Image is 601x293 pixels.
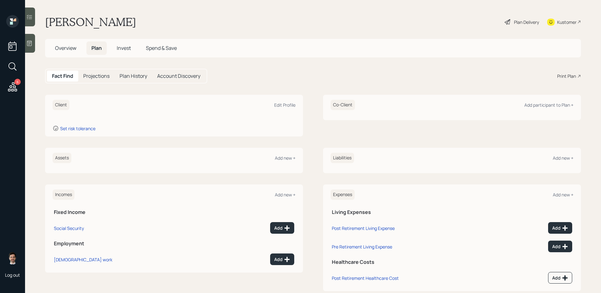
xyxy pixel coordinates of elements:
[552,225,568,231] div: Add
[54,257,112,263] div: [DEMOGRAPHIC_DATA] work
[553,155,573,161] div: Add new +
[553,192,573,198] div: Add new +
[117,45,131,51] span: Invest
[270,253,294,265] button: Add
[332,225,395,231] div: Post Retirement Living Expense
[55,45,76,51] span: Overview
[548,272,572,284] button: Add
[53,153,71,163] h6: Assets
[514,19,539,25] div: Plan Delivery
[91,45,102,51] span: Plan
[332,275,399,281] div: Post Retirement Healthcare Cost
[146,45,177,51] span: Spend & Save
[524,102,573,108] div: Add participant to Plan +
[331,153,354,163] h6: Liabilities
[332,259,572,265] h5: Healthcare Costs
[53,100,69,110] h6: Client
[157,73,200,79] h5: Account Discovery
[548,241,572,252] button: Add
[14,79,21,85] div: 6
[274,225,290,231] div: Add
[552,275,568,281] div: Add
[6,252,19,264] img: jonah-coleman-headshot.png
[331,100,355,110] h6: Co-Client
[332,244,392,250] div: Pre Retirement Living Expense
[275,192,295,198] div: Add new +
[83,73,110,79] h5: Projections
[54,209,294,215] h5: Fixed Income
[54,225,84,231] div: Social Security
[60,125,95,131] div: Set risk tolerance
[275,155,295,161] div: Add new +
[270,222,294,234] button: Add
[274,256,290,263] div: Add
[54,241,294,247] h5: Employment
[52,73,73,79] h5: Fact Find
[274,102,295,108] div: Edit Profile
[552,243,568,250] div: Add
[5,272,20,278] div: Log out
[332,209,572,215] h5: Living Expenses
[53,189,74,200] h6: Incomes
[548,222,572,234] button: Add
[45,15,136,29] h1: [PERSON_NAME]
[331,189,355,200] h6: Expenses
[557,73,576,79] div: Print Plan
[120,73,147,79] h5: Plan History
[557,19,577,25] div: Kustomer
